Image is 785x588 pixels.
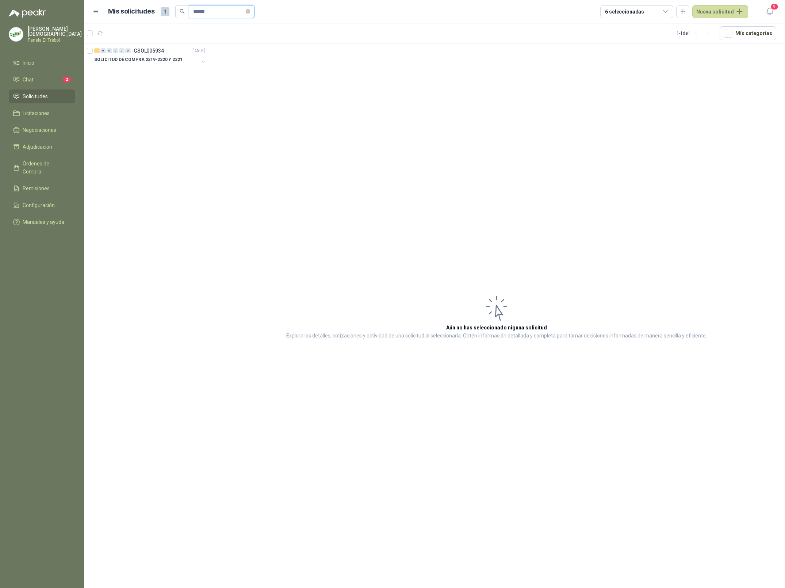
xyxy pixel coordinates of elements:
[9,89,75,103] a: Solicitudes
[113,48,118,53] div: 0
[692,5,748,18] button: Nueva solicitud
[9,123,75,137] a: Negociaciones
[770,3,778,10] span: 9
[246,9,250,14] span: close-circle
[23,143,52,151] span: Adjudicación
[23,184,50,192] span: Remisiones
[28,38,82,42] p: Panela El Trébol
[94,46,206,70] a: 1 0 0 0 0 0 GSOL005934[DATE] SOLICITUD DE COMPRA 2319-2320 Y 2321
[23,160,68,176] span: Órdenes de Compra
[9,56,75,70] a: Inicio
[23,126,56,134] span: Negociaciones
[9,9,46,18] img: Logo peakr
[23,76,34,84] span: Chat
[192,47,205,54] p: [DATE]
[63,77,71,83] span: 2
[720,26,776,40] button: Mís categorías
[23,92,48,100] span: Solicitudes
[134,48,164,53] p: GSOL005934
[9,198,75,212] a: Configuración
[23,109,50,117] span: Licitaciones
[286,332,707,340] p: Explora los detalles, cotizaciones y actividad de una solicitud al seleccionarla. Obtén informaci...
[94,56,183,63] p: SOLICITUD DE COMPRA 2319-2320 Y 2321
[161,7,169,16] span: 1
[677,27,714,39] div: 1 - 1 de 1
[9,182,75,195] a: Remisiones
[100,48,106,53] div: 0
[246,8,250,15] span: close-circle
[180,9,185,14] span: search
[9,140,75,154] a: Adjudicación
[107,48,112,53] div: 0
[9,157,75,179] a: Órdenes de Compra
[108,6,155,17] h1: Mis solicitudes
[94,48,100,53] div: 1
[763,5,776,18] button: 9
[28,26,82,37] p: [PERSON_NAME] [DEMOGRAPHIC_DATA]
[9,106,75,120] a: Licitaciones
[125,48,131,53] div: 0
[446,324,547,332] h3: Aún no has seleccionado niguna solicitud
[9,27,23,41] img: Company Logo
[23,59,34,67] span: Inicio
[119,48,125,53] div: 0
[9,73,75,87] a: Chat2
[23,218,64,226] span: Manuales y ayuda
[9,215,75,229] a: Manuales y ayuda
[605,8,644,16] div: 6 seleccionadas
[23,201,55,209] span: Configuración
